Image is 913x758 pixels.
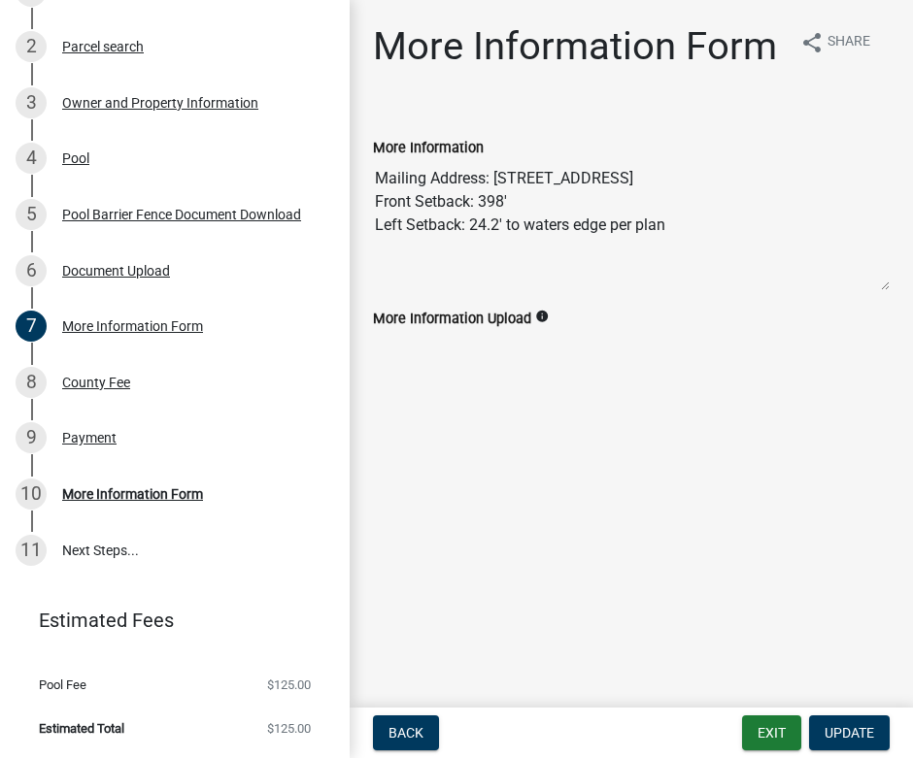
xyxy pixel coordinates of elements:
label: More Information Upload [373,313,531,326]
div: 6 [16,255,47,286]
div: 4 [16,143,47,174]
span: $125.00 [267,722,311,735]
div: 5 [16,199,47,230]
i: info [535,310,549,323]
button: Update [809,715,890,750]
i: share [800,31,824,54]
div: Owner and Property Information [62,96,258,110]
label: More Information [373,142,484,155]
a: Estimated Fees [16,601,319,640]
span: Pool Fee [39,678,86,691]
div: 7 [16,311,47,342]
span: $125.00 [267,678,311,691]
div: 3 [16,87,47,118]
div: Parcel search [62,40,144,53]
div: Payment [62,431,117,445]
textarea: Mailing Address: [STREET_ADDRESS] Front Setback: 398' Left Setback: 24.2' to waters edge per plan [373,159,890,291]
button: Back [373,715,439,750]
h1: More Information Form [373,23,777,70]
div: Document Upload [62,264,170,278]
span: Back [389,725,423,741]
button: shareShare [785,23,886,61]
button: Exit [742,715,801,750]
div: 9 [16,422,47,453]
div: 11 [16,535,47,566]
div: 8 [16,367,47,398]
span: Estimated Total [39,722,124,735]
div: More Information Form [62,487,203,501]
span: Share [828,31,870,54]
div: 2 [16,31,47,62]
div: 10 [16,478,47,510]
div: County Fee [62,376,130,389]
div: Pool [62,151,89,165]
div: More Information Form [62,319,203,333]
div: Pool Barrier Fence Document Download [62,208,301,221]
span: Update [825,725,874,741]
